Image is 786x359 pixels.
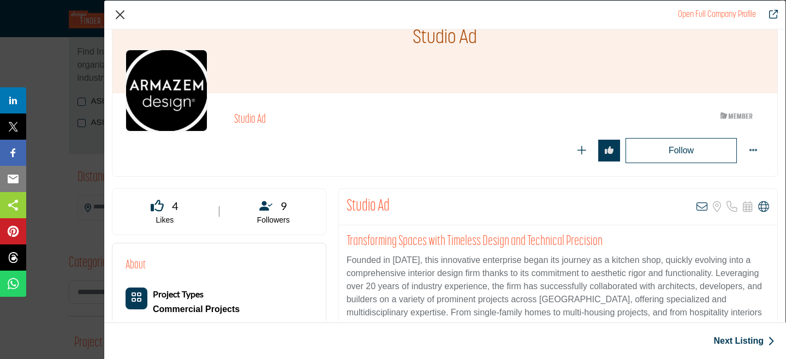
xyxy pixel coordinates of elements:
b: Project Types [153,289,204,299]
button: More Options [742,140,764,161]
h2: Studio Ad [234,113,534,127]
button: Close [112,7,128,23]
p: Followers [235,215,312,226]
a: Next Listing [713,334,775,348]
p: Founded in [DATE], this innovative enterprise began its journey as a kitchen shop, quickly evolvi... [347,254,769,332]
a: Redirect to studio-ad [761,8,778,21]
p: Likes [126,215,204,226]
button: Redirect to login [626,138,737,163]
h2: About [126,256,146,274]
span: 9 [281,198,287,214]
h2: Studio Ad [347,197,390,217]
span: 4 [172,198,178,214]
div: Involve the design, construction, or renovation of spaces used for business purposes such as offi... [153,301,240,318]
h2: Transforming Spaces with Timeless Design and Technical Precision [347,234,769,250]
button: Category Icon [126,288,147,309]
a: Office [153,320,176,330]
img: studio-ad logo [126,50,207,131]
button: Redirect to login page [598,140,620,161]
img: ASID Members [712,109,761,123]
a: Project Types [153,290,204,299]
button: Redirect to login page [571,140,593,161]
a: Redirect to studio-ad [678,10,756,19]
a: Commercial Projects [153,301,240,318]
